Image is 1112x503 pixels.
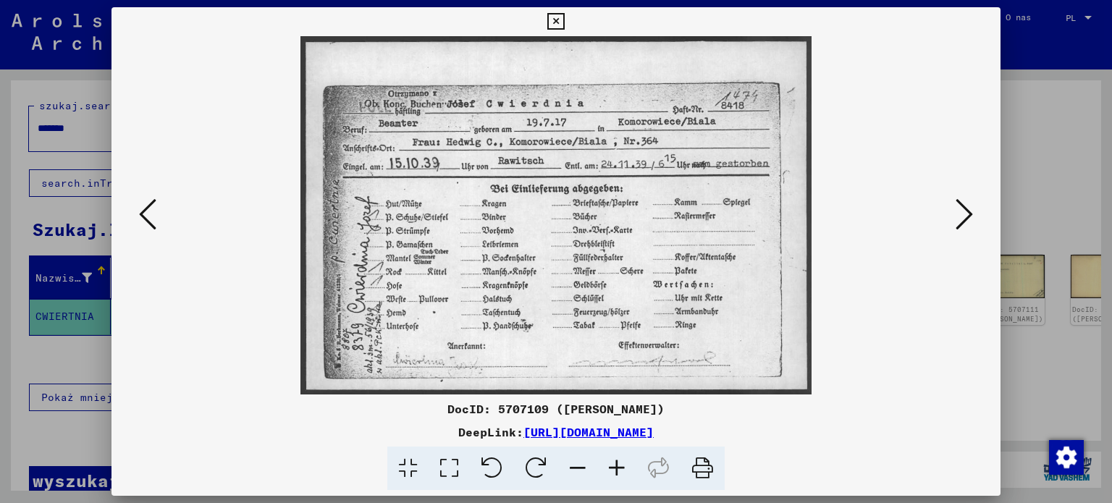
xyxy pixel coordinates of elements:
a: [URL][DOMAIN_NAME] [523,425,654,439]
font: DocID: 5707109 ([PERSON_NAME]) [447,402,665,416]
font: DeepLink: [458,425,523,439]
img: Zmiana zgody [1049,440,1084,475]
img: 001.jpg [161,36,952,394]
